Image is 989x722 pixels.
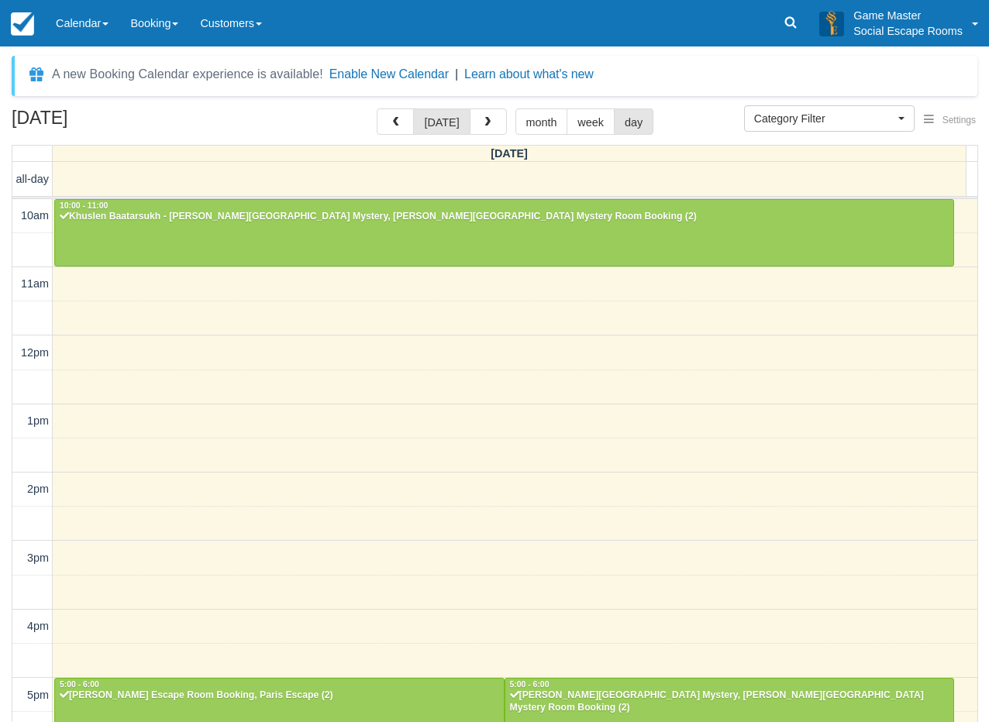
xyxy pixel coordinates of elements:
[464,67,594,81] a: Learn about what's new
[12,108,208,137] h2: [DATE]
[27,483,49,495] span: 2pm
[27,552,49,564] span: 3pm
[413,108,470,135] button: [DATE]
[59,211,949,223] div: Khuslen Baatarsukh - [PERSON_NAME][GEOGRAPHIC_DATA] Mystery, [PERSON_NAME][GEOGRAPHIC_DATA] Myste...
[915,109,985,132] button: Settings
[614,108,653,135] button: day
[510,680,550,689] span: 5:00 - 6:00
[853,8,963,23] p: Game Master
[52,65,323,84] div: A new Booking Calendar experience is available!
[455,67,458,81] span: |
[16,173,49,185] span: all-day
[853,23,963,39] p: Social Escape Rooms
[942,115,976,125] span: Settings
[60,680,99,689] span: 5:00 - 6:00
[21,346,49,359] span: 12pm
[21,209,49,222] span: 10am
[27,414,49,427] span: 1pm
[21,277,49,290] span: 11am
[59,689,500,702] div: [PERSON_NAME] Escape Room Booking, Paris Escape (2)
[54,199,954,267] a: 10:00 - 11:00Khuslen Baatarsukh - [PERSON_NAME][GEOGRAPHIC_DATA] Mystery, [PERSON_NAME][GEOGRAPHI...
[819,11,844,36] img: A3
[60,201,108,210] span: 10:00 - 11:00
[744,105,915,132] button: Category Filter
[491,147,528,160] span: [DATE]
[567,108,615,135] button: week
[27,620,49,632] span: 4pm
[509,689,950,714] div: [PERSON_NAME][GEOGRAPHIC_DATA] Mystery, [PERSON_NAME][GEOGRAPHIC_DATA] Mystery Room Booking (2)
[11,12,34,36] img: checkfront-main-nav-mini-logo.png
[754,111,894,126] span: Category Filter
[329,67,449,82] button: Enable New Calendar
[27,689,49,701] span: 5pm
[515,108,568,135] button: month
